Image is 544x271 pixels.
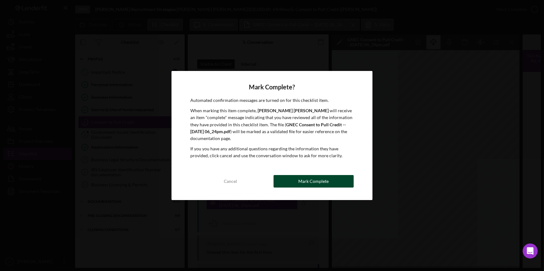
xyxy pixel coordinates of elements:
p: Automated confirmation messages are turned on for this checklist item. [190,97,353,104]
div: Cancel [224,175,237,188]
div: Open Intercom Messenger [523,243,538,258]
div: Mark Complete [298,175,329,188]
button: Mark Complete [274,175,354,188]
p: When marking this item complete, will receive an item "complete" message indicating that you have... [190,107,353,142]
h4: Mark Complete? [190,83,353,91]
p: If you you have any additional questions regarding the information they have provided, click canc... [190,145,353,159]
button: Cancel [190,175,270,188]
b: [PERSON_NAME] [PERSON_NAME] [258,108,329,113]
